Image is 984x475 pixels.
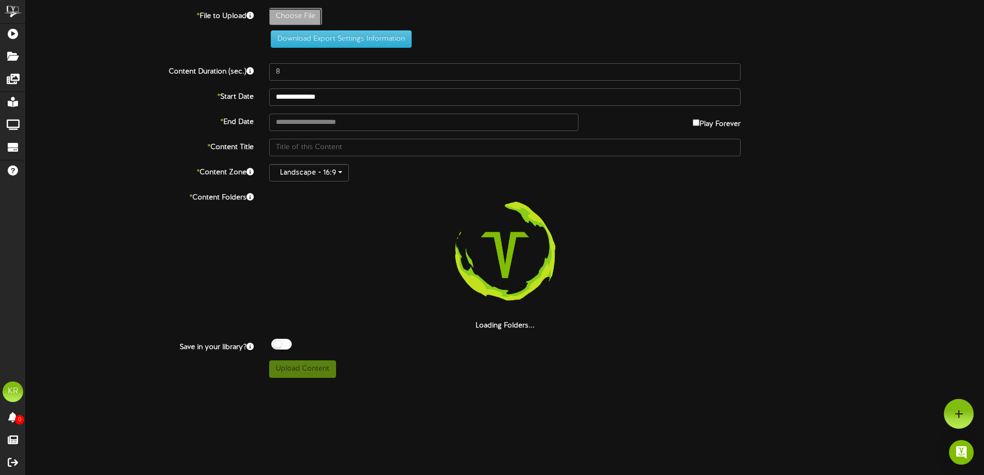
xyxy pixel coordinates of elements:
[18,189,261,203] label: Content Folders
[18,88,261,102] label: Start Date
[3,381,23,402] div: KR
[15,415,24,425] span: 0
[18,139,261,153] label: Content Title
[476,322,535,330] strong: Loading Folders...
[266,35,412,43] a: Download Export Settings Information
[693,114,741,130] label: Play Forever
[18,114,261,127] label: End Date
[949,440,974,465] div: Open Intercom Messenger
[271,30,412,48] button: Download Export Settings Information
[18,8,261,22] label: File to Upload
[693,119,699,126] input: Play Forever
[18,164,261,178] label: Content Zone
[269,360,336,378] button: Upload Content
[18,63,261,77] label: Content Duration (sec.)
[269,164,349,181] button: Landscape - 16:9
[18,339,261,353] label: Save in your library?
[269,139,741,156] input: Title of this Content
[439,189,571,321] img: loading-spinner-3.png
